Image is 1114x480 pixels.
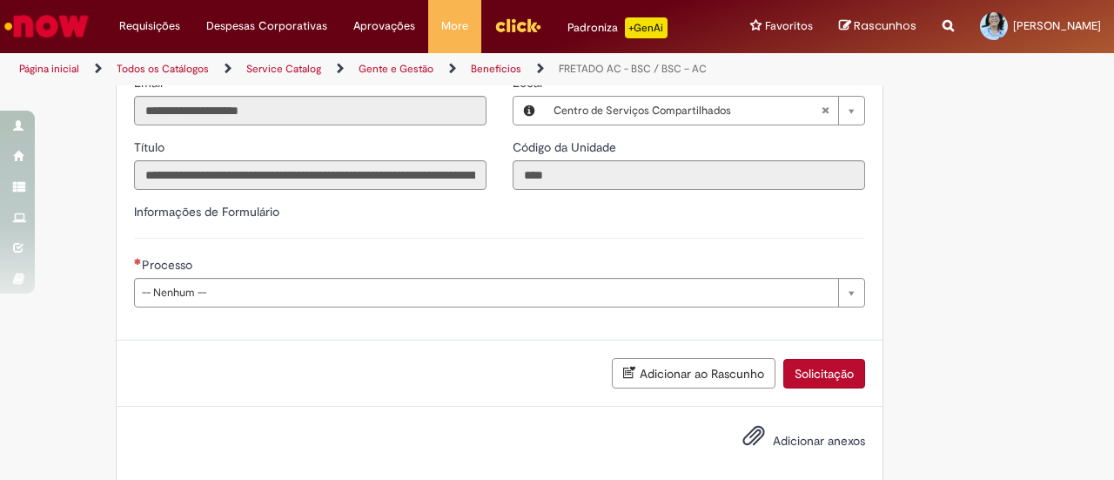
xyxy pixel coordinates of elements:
span: Processo [142,257,196,273]
a: Rascunhos [839,18,916,35]
span: More [441,17,468,35]
label: Informações de Formulário [134,204,279,220]
input: Título [134,160,487,190]
span: Requisições [119,17,180,35]
span: Favoritos [765,17,813,35]
span: [PERSON_NAME] [1013,18,1101,33]
a: Service Catalog [246,62,321,76]
span: Adicionar anexos [773,433,865,449]
span: Aprovações [353,17,415,35]
button: Adicionar anexos [738,420,769,460]
a: Centro de Serviços CompartilhadosLimpar campo Local [545,97,864,125]
span: Rascunhos [854,17,916,34]
label: Somente leitura - Código da Unidade [513,139,620,156]
span: Necessários [134,258,142,265]
ul: Trilhas de página [13,53,729,85]
abbr: Limpar campo Local [812,97,838,125]
span: -- Nenhum -- [142,279,829,307]
a: Página inicial [19,62,79,76]
a: Todos os Catálogos [117,62,209,76]
a: Benefícios [471,62,521,76]
button: Solicitação [783,359,865,389]
input: Email [134,96,487,125]
a: Gente e Gestão [359,62,433,76]
input: Código da Unidade [513,160,865,190]
label: Somente leitura - Título [134,139,168,156]
span: Despesas Corporativas [206,17,327,35]
img: click_logo_yellow_360x200.png [494,12,541,38]
span: Somente leitura - Código da Unidade [513,139,620,155]
span: Centro de Serviços Compartilhados [554,97,821,125]
a: FRETADO AC - BSC / BSC – AC [559,62,707,76]
button: Local, Visualizar este registro Centro de Serviços Compartilhados [513,97,545,125]
button: Adicionar ao Rascunho [612,358,775,389]
div: Padroniza [567,17,668,38]
span: Somente leitura - Título [134,139,168,155]
p: +GenAi [625,17,668,38]
img: ServiceNow [2,9,91,44]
